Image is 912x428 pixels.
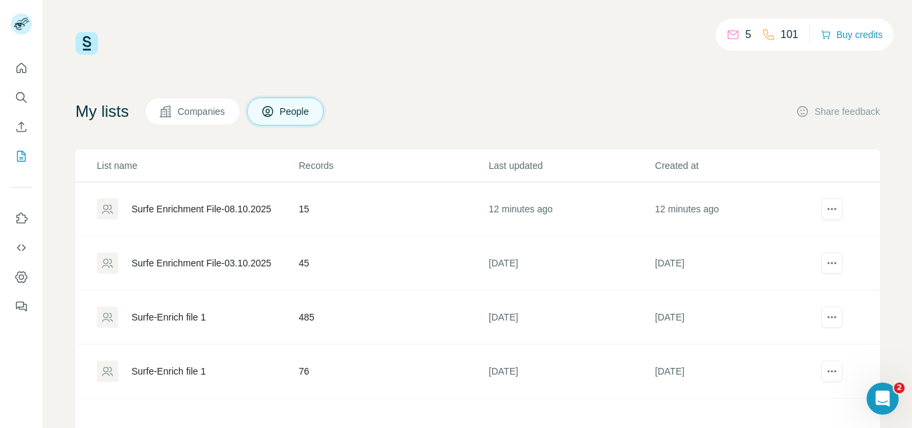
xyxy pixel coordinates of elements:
[11,85,32,110] button: Search
[655,159,820,172] p: Created at
[298,290,488,345] td: 485
[11,206,32,230] button: Use Surfe on LinkedIn
[821,25,883,44] button: Buy credits
[745,27,751,43] p: 5
[654,236,821,290] td: [DATE]
[654,182,821,236] td: 12 minutes ago
[280,105,310,118] span: People
[97,159,297,172] p: List name
[178,105,226,118] span: Companies
[780,27,799,43] p: 101
[11,236,32,260] button: Use Surfe API
[654,345,821,399] td: [DATE]
[298,159,487,172] p: Records
[488,182,654,236] td: 12 minutes ago
[821,361,843,382] button: actions
[11,294,32,318] button: Feedback
[132,310,206,324] div: Surfe-Enrich file 1
[867,383,899,415] iframe: Intercom live chat
[11,115,32,139] button: Enrich CSV
[488,236,654,290] td: [DATE]
[298,236,488,290] td: 45
[11,265,32,289] button: Dashboard
[654,290,821,345] td: [DATE]
[132,202,271,216] div: Surfe Enrichment File-08.10.2025
[132,256,271,270] div: Surfe Enrichment File-03.10.2025
[488,290,654,345] td: [DATE]
[894,383,905,393] span: 2
[488,345,654,399] td: [DATE]
[298,182,488,236] td: 15
[11,56,32,80] button: Quick start
[821,306,843,328] button: actions
[75,101,129,122] h4: My lists
[821,198,843,220] button: actions
[11,144,32,168] button: My lists
[132,365,206,378] div: Surfe-Enrich file 1
[796,105,880,118] button: Share feedback
[298,345,488,399] td: 76
[489,159,654,172] p: Last updated
[75,32,98,55] img: Surfe Logo
[821,252,843,274] button: actions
